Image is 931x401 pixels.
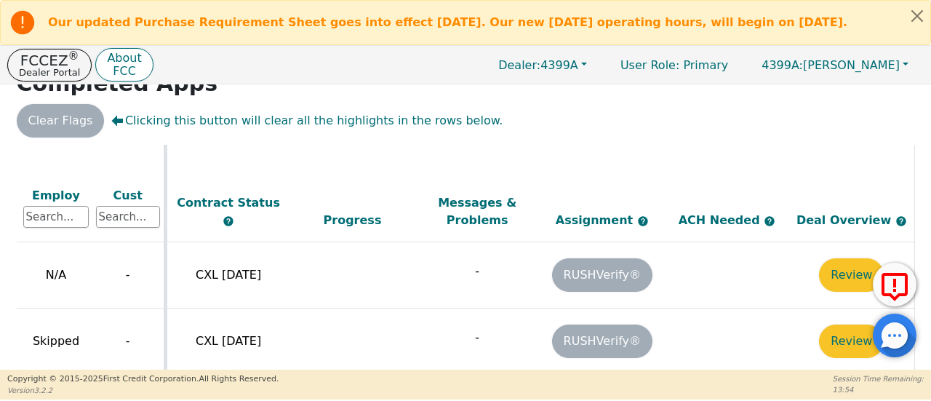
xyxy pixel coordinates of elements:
div: Cust [96,186,160,204]
button: Dealer:4399A [483,54,602,76]
p: Session Time Remaining: [833,373,924,384]
button: AboutFCC [95,48,153,82]
span: All Rights Reserved. [199,374,279,384]
td: CXL [DATE] [165,309,290,375]
p: Dealer Portal [19,68,80,77]
span: Clicking this button will clear all the highlights in the rows below. [111,112,503,130]
span: Assignment [556,213,637,227]
p: About [107,52,141,64]
input: Search... [23,206,89,228]
input: Search... [96,206,160,228]
td: - [92,309,165,375]
td: - [92,242,165,309]
a: User Role: Primary [606,51,743,79]
p: Version 3.2.2 [7,385,279,396]
p: FCC [107,65,141,77]
td: CXL [DATE] [165,242,290,309]
span: Deal Overview [796,213,907,227]
span: 4399A [498,58,578,72]
p: FCCEZ [19,53,80,68]
p: - [418,263,536,280]
strong: Completed Apps [17,71,218,96]
button: Review [819,325,884,358]
b: Our updated Purchase Requirement Sheet goes into effect [DATE]. Our new [DATE] operating hours, w... [48,15,847,29]
div: Employ [23,186,89,204]
span: Dealer: [498,58,540,72]
span: Contract Status [177,196,280,210]
button: Review [819,258,884,292]
sup: ® [68,49,79,63]
p: - [418,329,536,346]
span: [PERSON_NAME] [762,58,900,72]
button: Close alert [904,1,930,31]
button: FCCEZ®Dealer Portal [7,49,92,82]
span: ACH Needed [679,213,764,227]
span: 4399A: [762,58,803,72]
div: Messages & Problems [418,194,536,229]
p: Copyright © 2015- 2025 First Credit Corporation. [7,373,279,386]
button: Report Error to FCC [873,263,916,306]
p: 13:54 [833,384,924,395]
td: N/A [20,242,92,309]
span: User Role : [620,58,679,72]
p: Primary [606,51,743,79]
td: Skipped [20,309,92,375]
div: Progress [294,212,412,229]
button: 4399A:[PERSON_NAME] [746,54,924,76]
